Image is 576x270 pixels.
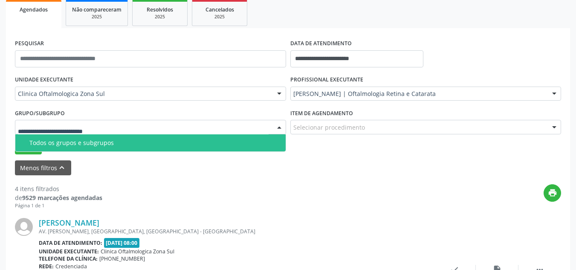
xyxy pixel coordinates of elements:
[290,107,353,120] label: Item de agendamento
[57,163,67,172] i: keyboard_arrow_up
[55,263,87,270] span: Credenciada
[544,184,561,202] button: print
[293,123,365,132] span: Selecionar procedimento
[15,218,33,236] img: img
[15,193,102,202] div: de
[290,37,352,50] label: DATA DE ATENDIMENTO
[22,194,102,202] strong: 9529 marcações agendadas
[206,6,234,13] span: Cancelados
[293,90,544,98] span: [PERSON_NAME] | Oftalmologia Retina e Catarata
[15,184,102,193] div: 4 itens filtrados
[139,14,181,20] div: 2025
[15,73,73,87] label: UNIDADE EXECUTANTE
[548,188,557,197] i: print
[39,263,54,270] b: Rede:
[72,14,122,20] div: 2025
[20,6,48,13] span: Agendados
[18,90,269,98] span: Clinica Oftalmologica Zona Sul
[39,228,433,235] div: AV. [PERSON_NAME], [GEOGRAPHIC_DATA], [GEOGRAPHIC_DATA] - [GEOGRAPHIC_DATA]
[15,107,65,120] label: Grupo/Subgrupo
[101,248,174,255] span: Clinica Oftalmologica Zona Sul
[104,238,140,248] span: [DATE] 08:00
[198,14,241,20] div: 2025
[39,239,102,247] b: Data de atendimento:
[39,218,99,227] a: [PERSON_NAME]
[15,37,44,50] label: PESQUISAR
[99,255,145,262] span: [PHONE_NUMBER]
[15,160,71,175] button: Menos filtroskeyboard_arrow_up
[29,139,281,146] div: Todos os grupos e subgrupos
[72,6,122,13] span: Não compareceram
[39,255,98,262] b: Telefone da clínica:
[147,6,173,13] span: Resolvidos
[290,73,363,87] label: PROFISSIONAL EXECUTANTE
[39,248,99,255] b: Unidade executante:
[15,202,102,209] div: Página 1 de 1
